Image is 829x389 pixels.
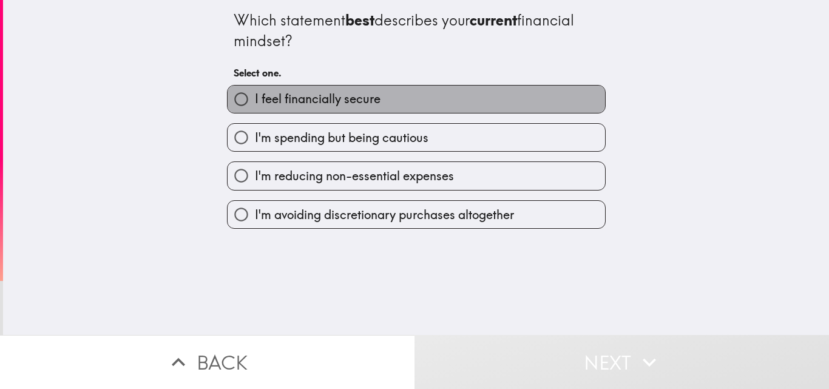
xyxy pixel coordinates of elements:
[228,86,605,113] button: I feel financially secure
[228,124,605,151] button: I'm spending but being cautious
[345,11,374,29] b: best
[228,201,605,228] button: I'm avoiding discretionary purchases altogether
[414,335,829,389] button: Next
[255,167,454,184] span: I'm reducing non-essential expenses
[470,11,517,29] b: current
[234,10,599,51] div: Which statement describes your financial mindset?
[255,206,514,223] span: I'm avoiding discretionary purchases altogether
[228,162,605,189] button: I'm reducing non-essential expenses
[234,66,599,79] h6: Select one.
[255,129,428,146] span: I'm spending but being cautious
[255,90,381,107] span: I feel financially secure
